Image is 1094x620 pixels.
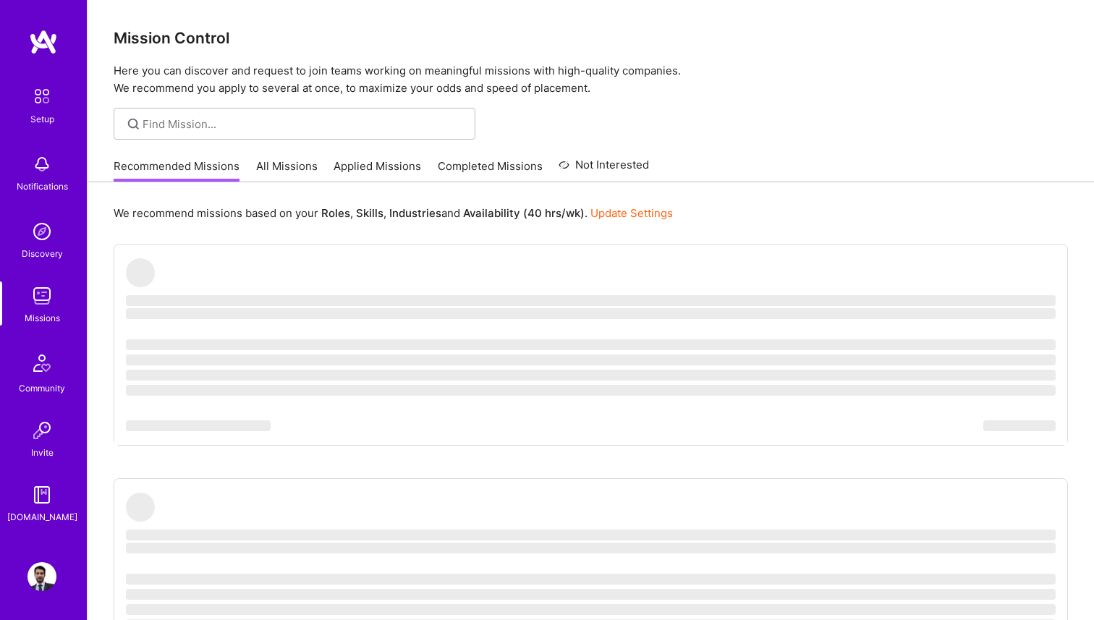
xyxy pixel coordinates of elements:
[559,156,649,182] a: Not Interested
[256,158,318,182] a: All Missions
[19,381,65,396] div: Community
[22,246,63,261] div: Discovery
[27,281,56,310] img: teamwork
[114,158,239,182] a: Recommended Missions
[463,206,585,220] b: Availability (40 hrs/wk)
[29,29,58,55] img: logo
[114,205,673,221] p: We recommend missions based on your , , and .
[143,116,465,132] input: Find Mission...
[438,158,543,182] a: Completed Missions
[24,562,60,591] a: User Avatar
[27,81,57,111] img: setup
[17,179,68,194] div: Notifications
[25,310,60,326] div: Missions
[27,562,56,591] img: User Avatar
[356,206,383,220] b: Skills
[125,116,142,132] i: icon SearchGrey
[27,480,56,509] img: guide book
[114,29,1068,47] h3: Mission Control
[27,150,56,179] img: bell
[31,445,54,460] div: Invite
[27,416,56,445] img: Invite
[27,217,56,246] img: discovery
[114,62,1068,97] p: Here you can discover and request to join teams working on meaningful missions with high-quality ...
[334,158,421,182] a: Applied Missions
[30,111,54,127] div: Setup
[590,206,673,220] a: Update Settings
[389,206,441,220] b: Industries
[7,509,77,525] div: [DOMAIN_NAME]
[321,206,350,220] b: Roles
[25,346,59,381] img: Community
